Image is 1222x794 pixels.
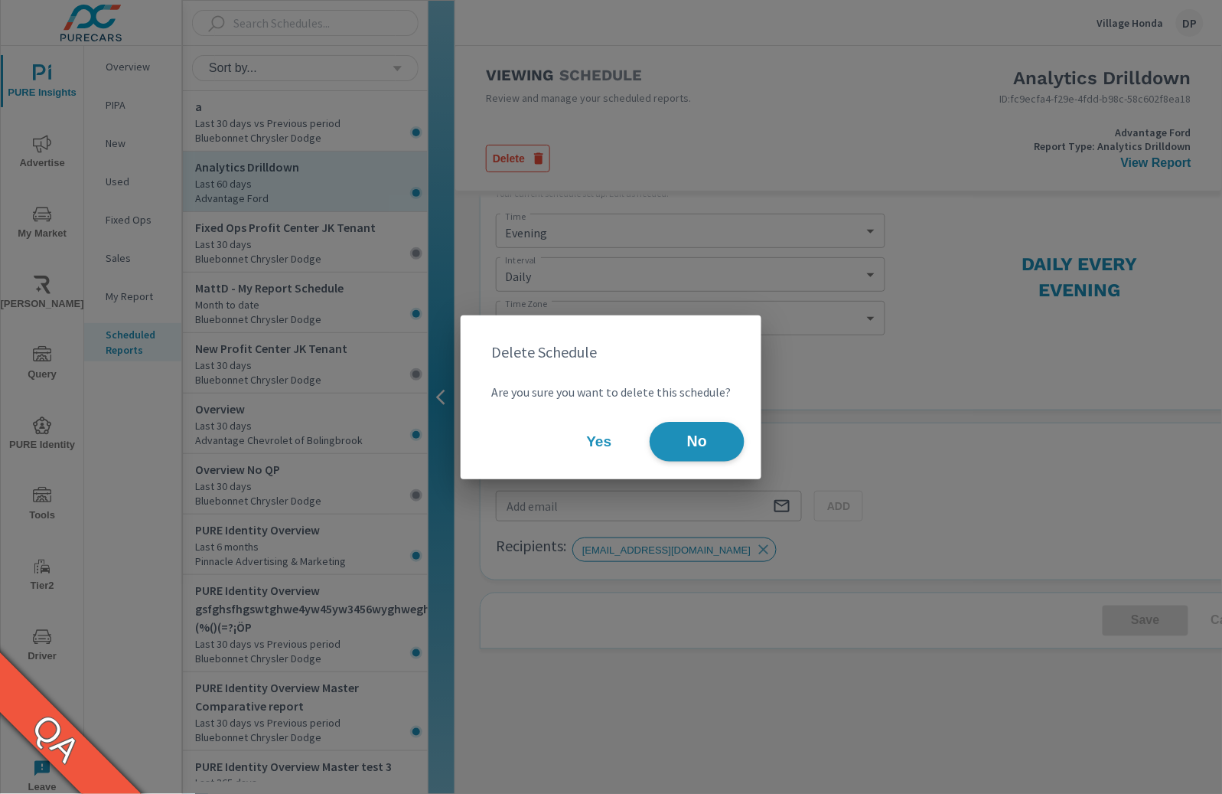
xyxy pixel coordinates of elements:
[569,435,630,449] span: Yes
[553,423,645,461] button: Yes
[491,340,731,364] h2: Delete Schedule
[650,422,745,462] button: No
[666,434,728,449] span: No
[491,383,731,401] p: Are you sure you want to delete this schedule?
